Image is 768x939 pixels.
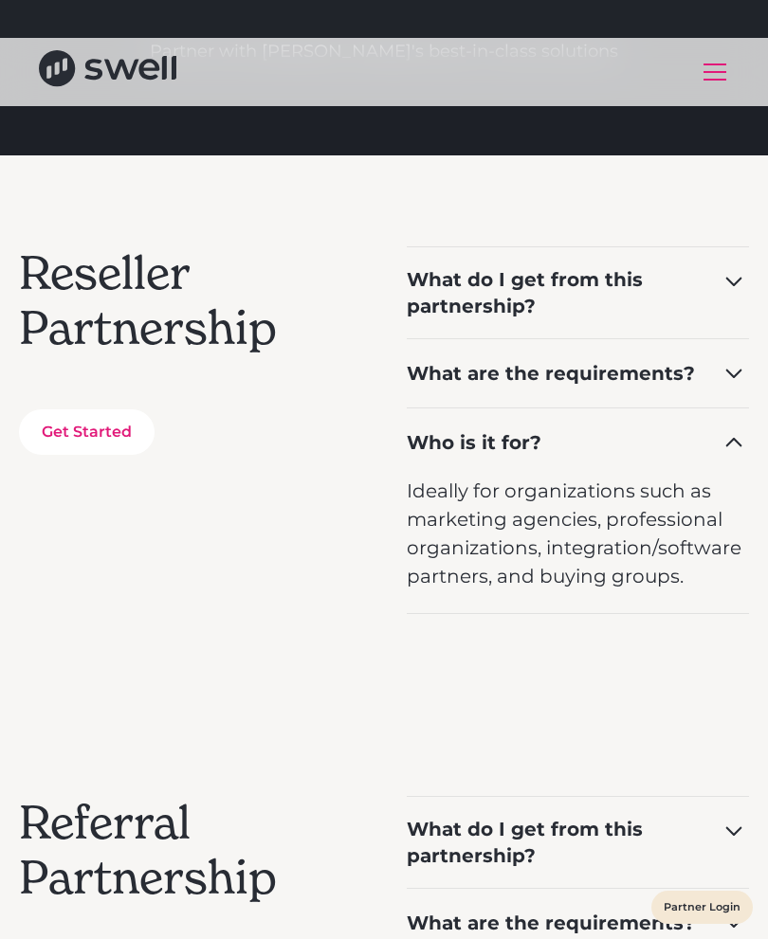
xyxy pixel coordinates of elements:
[407,266,696,319] div: What do I get from this partnership?
[692,49,730,95] div: menu
[407,910,695,936] div: What are the requirements?
[407,477,749,590] p: Ideally for organizations such as marketing agencies, professional organizations, integration/sof...
[407,429,541,456] div: Who is it for?
[19,409,155,455] a: Get Started
[39,50,176,93] a: home
[407,816,696,869] div: What do I get from this partnership?
[19,246,361,355] h2: Reseller Partnership
[19,796,361,905] h2: Referral Partnership
[407,360,695,387] div: What are the requirements?
[664,895,741,919] a: Partner Login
